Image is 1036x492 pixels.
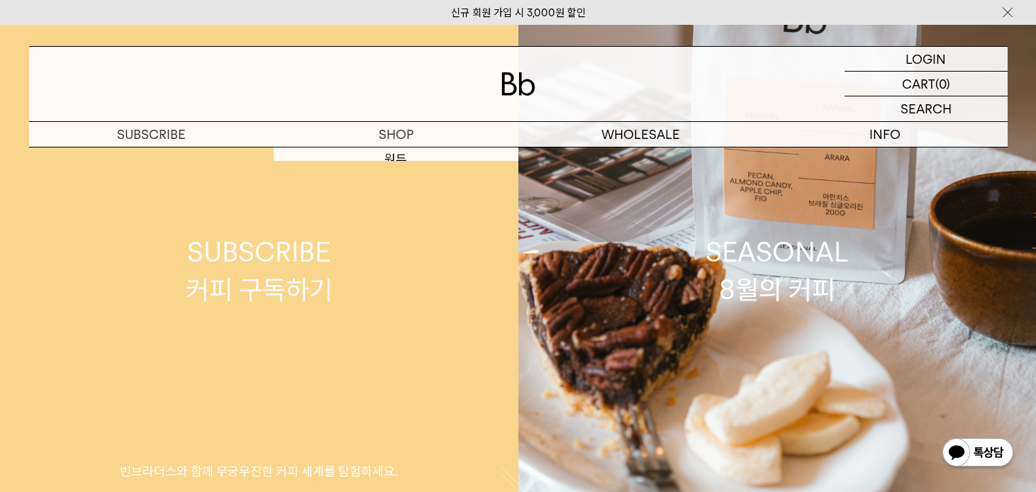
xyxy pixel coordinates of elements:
a: 신규 회원 가입 시 3,000원 할인 [451,6,586,19]
a: 원두 [274,147,518,172]
a: LOGIN [845,47,1008,72]
p: (0) [935,72,950,96]
a: SHOP [274,122,518,147]
div: SEASONAL 8월의 커피 [706,233,849,308]
div: SUBSCRIBE 커피 구독하기 [186,233,333,308]
p: SEARCH [901,96,952,121]
p: CART [902,72,935,96]
p: WHOLESALE [518,122,763,147]
img: 로고 [501,72,535,96]
p: INFO [763,122,1008,147]
img: 카카오톡 채널 1:1 채팅 버튼 [941,437,1015,471]
p: LOGIN [906,47,946,71]
a: SUBSCRIBE [29,122,274,147]
a: CART (0) [845,72,1008,96]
